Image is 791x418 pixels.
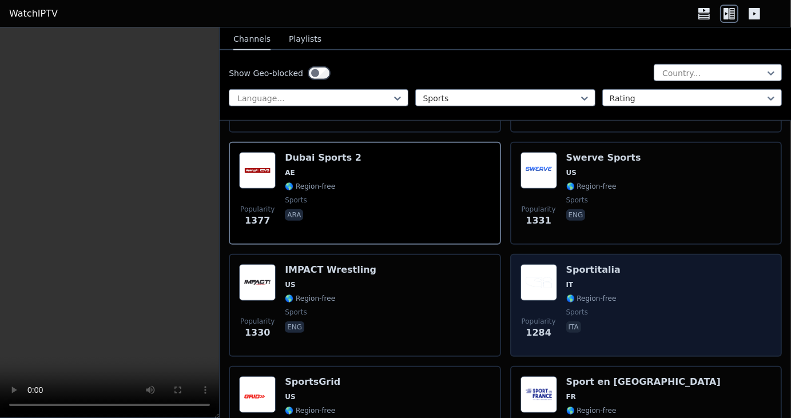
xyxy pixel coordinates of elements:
span: Popularity [240,205,275,214]
span: 🌎 Region-free [566,294,617,303]
span: 1331 [526,214,551,228]
a: WatchIPTV [9,7,58,21]
h6: SportsGrid [285,376,340,388]
p: ita [566,321,581,333]
span: 1284 [526,326,551,340]
span: IT [566,280,574,289]
img: Dubai Sports 2 [239,152,276,189]
span: 1330 [245,326,271,340]
img: IMPACT Wrestling [239,264,276,301]
span: Popularity [522,317,556,326]
h6: IMPACT Wrestling [285,264,376,276]
img: Sportitalia [520,264,557,301]
span: 🌎 Region-free [285,182,335,191]
p: ara [285,209,303,221]
span: US [285,280,295,289]
img: Sport en France [520,376,557,413]
span: Popularity [240,317,275,326]
h6: Sportitalia [566,264,621,276]
span: 🌎 Region-free [566,182,617,191]
span: US [285,392,295,401]
img: SportsGrid [239,376,276,413]
span: sports [285,308,307,317]
span: 🌎 Region-free [285,294,335,303]
span: 🌎 Region-free [566,406,617,415]
h6: Sport en [GEOGRAPHIC_DATA] [566,376,721,388]
span: US [566,168,577,177]
h6: Swerve Sports [566,152,641,164]
label: Show Geo-blocked [229,67,303,79]
img: Swerve Sports [520,152,557,189]
span: Popularity [522,205,556,214]
span: AE [285,168,295,177]
button: Playlists [289,29,321,50]
p: eng [285,321,304,333]
button: Channels [233,29,271,50]
span: 1377 [245,214,271,228]
span: sports [566,308,588,317]
span: sports [566,196,588,205]
h6: Dubai Sports 2 [285,152,361,164]
span: sports [285,196,307,205]
span: 🌎 Region-free [285,406,335,415]
p: eng [566,209,586,221]
span: FR [566,392,576,401]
